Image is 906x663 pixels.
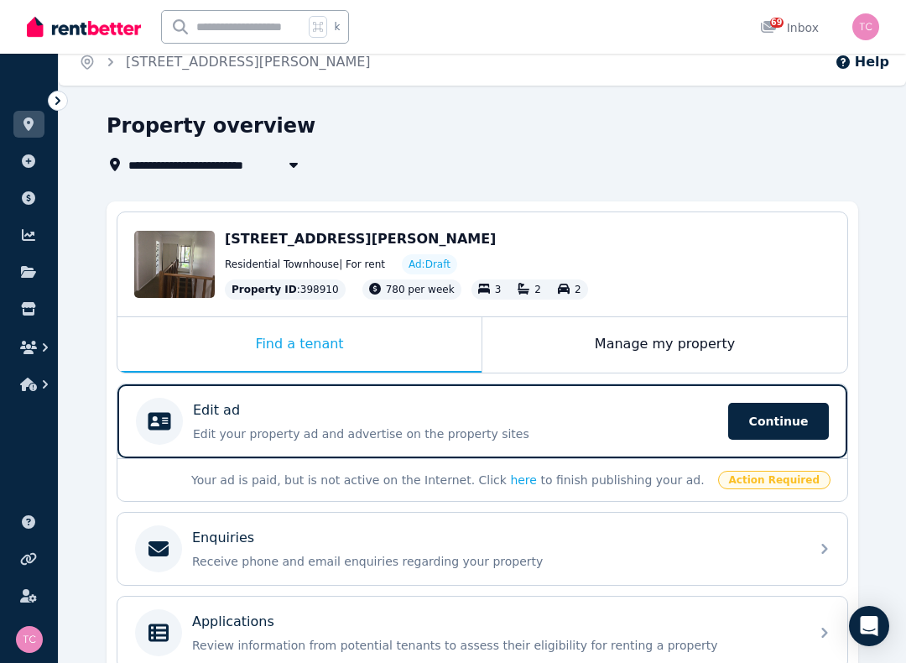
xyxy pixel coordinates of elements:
span: 780 per week [386,284,455,295]
img: Tony Cannon [16,626,43,653]
a: here [510,473,537,487]
span: k [334,20,340,34]
span: Ad: Draft [409,258,450,271]
span: Continue [728,403,829,440]
span: Residential Townhouse | For rent [225,258,385,271]
a: [STREET_ADDRESS][PERSON_NAME] [126,54,371,70]
button: Help [835,52,889,72]
span: 2 [534,284,541,295]
h1: Property overview [107,112,315,139]
div: Inbox [760,19,819,36]
div: Find a tenant [117,317,482,373]
span: Action Required [718,471,831,489]
span: 3 [495,284,502,295]
img: Tony Cannon [852,13,879,40]
p: Your ad is paid, but is not active on the Internet. Click to finish publishing your ad. [191,472,708,488]
a: EnquiriesReceive phone and email enquiries regarding your property [117,513,847,585]
p: Review information from potential tenants to assess their eligibility for renting a property [192,637,799,654]
span: 2 [575,284,581,295]
a: Edit adEdit your property ad and advertise on the property sitesContinue [117,384,847,458]
span: 69 [770,18,784,28]
p: Receive phone and email enquiries regarding your property [192,553,799,570]
div: Manage my property [482,317,847,373]
p: Applications [192,612,274,632]
div: : 398910 [225,279,346,300]
p: Edit your property ad and advertise on the property sites [193,425,718,442]
span: [STREET_ADDRESS][PERSON_NAME] [225,231,496,247]
div: Open Intercom Messenger [849,606,889,646]
p: Enquiries [192,528,254,548]
nav: Breadcrumb [59,39,391,86]
img: RentBetter [27,14,141,39]
p: Edit ad [193,400,240,420]
span: Property ID [232,283,297,296]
